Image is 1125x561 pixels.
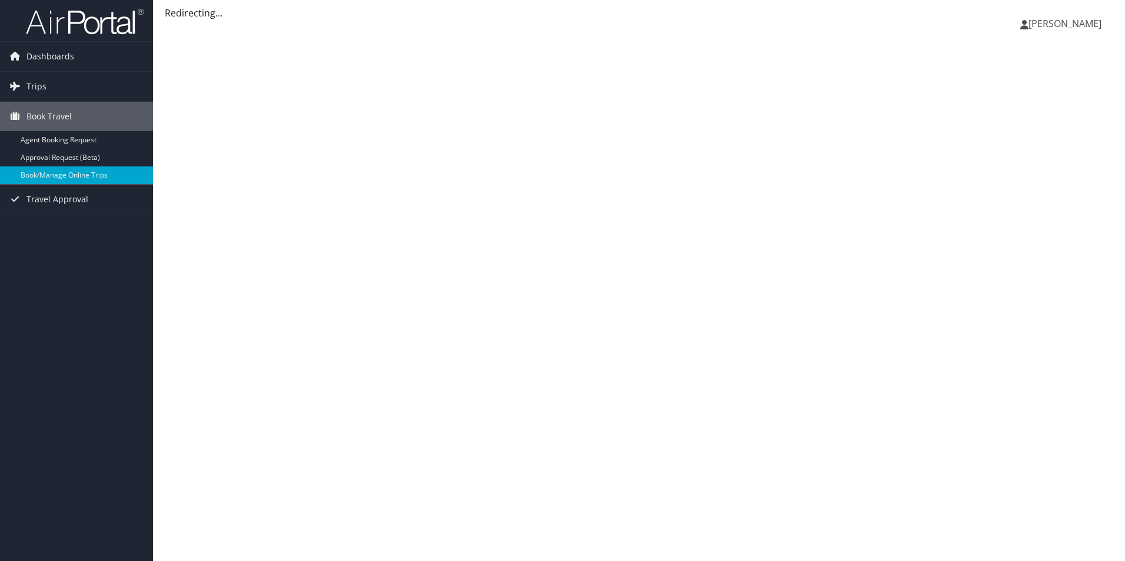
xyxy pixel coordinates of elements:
[26,185,88,214] span: Travel Approval
[26,72,46,101] span: Trips
[1020,6,1113,41] a: [PERSON_NAME]
[26,102,72,131] span: Book Travel
[26,8,144,35] img: airportal-logo.png
[26,42,74,71] span: Dashboards
[165,6,1113,20] div: Redirecting...
[1029,17,1101,30] span: [PERSON_NAME]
